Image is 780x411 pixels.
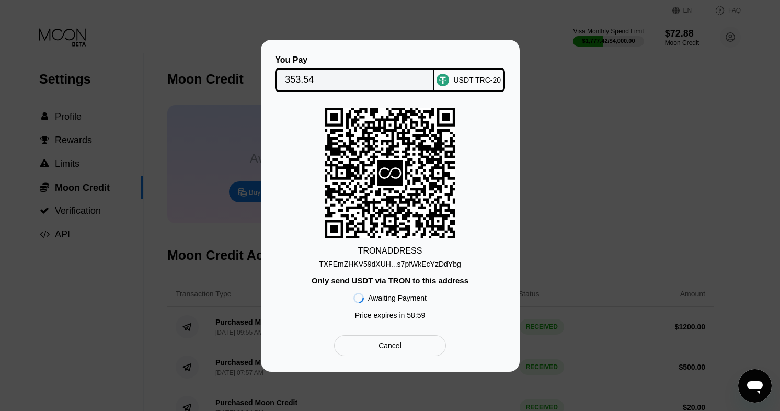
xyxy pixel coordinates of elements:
[368,294,427,302] div: Awaiting Payment
[275,55,434,65] div: You Pay
[312,276,468,285] div: Only send USDT via TRON to this address
[277,55,504,92] div: You PayUSDT TRC-20
[378,341,402,350] div: Cancel
[407,311,425,319] span: 58 : 59
[319,256,461,268] div: TXFEmZHKV59dXUH...s7pfWkEcYzDdYbg
[358,246,422,256] div: TRON ADDRESS
[319,260,461,268] div: TXFEmZHKV59dXUH...s7pfWkEcYzDdYbg
[453,76,501,84] div: USDT TRC-20
[334,335,445,356] div: Cancel
[355,311,426,319] div: Price expires in
[738,369,772,403] iframe: Button to launch messaging window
